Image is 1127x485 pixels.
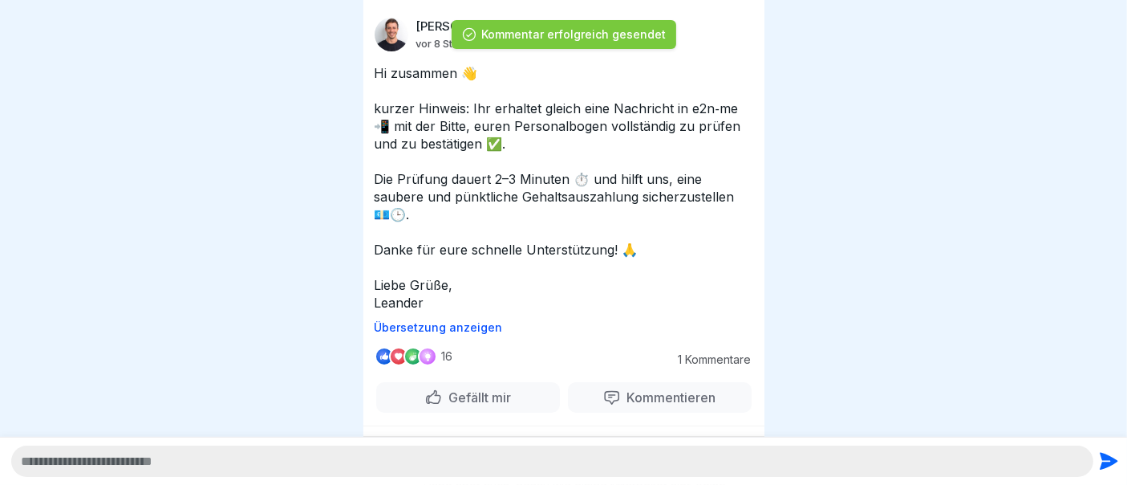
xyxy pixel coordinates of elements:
[482,26,667,43] div: Kommentar erfolgreich gesendet
[442,389,511,406] p: Gefällt mir
[621,389,716,406] p: Kommentieren
[375,321,753,334] p: Übersetzung anzeigen
[375,64,753,312] p: Hi zusammen 👋 kurzer Hinweis: Ihr erhaltet gleich eine Nachricht in e2n‑me 📲 mit der Bitte, euren...
[442,350,453,363] p: 16
[663,353,752,366] p: 1 Kommentare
